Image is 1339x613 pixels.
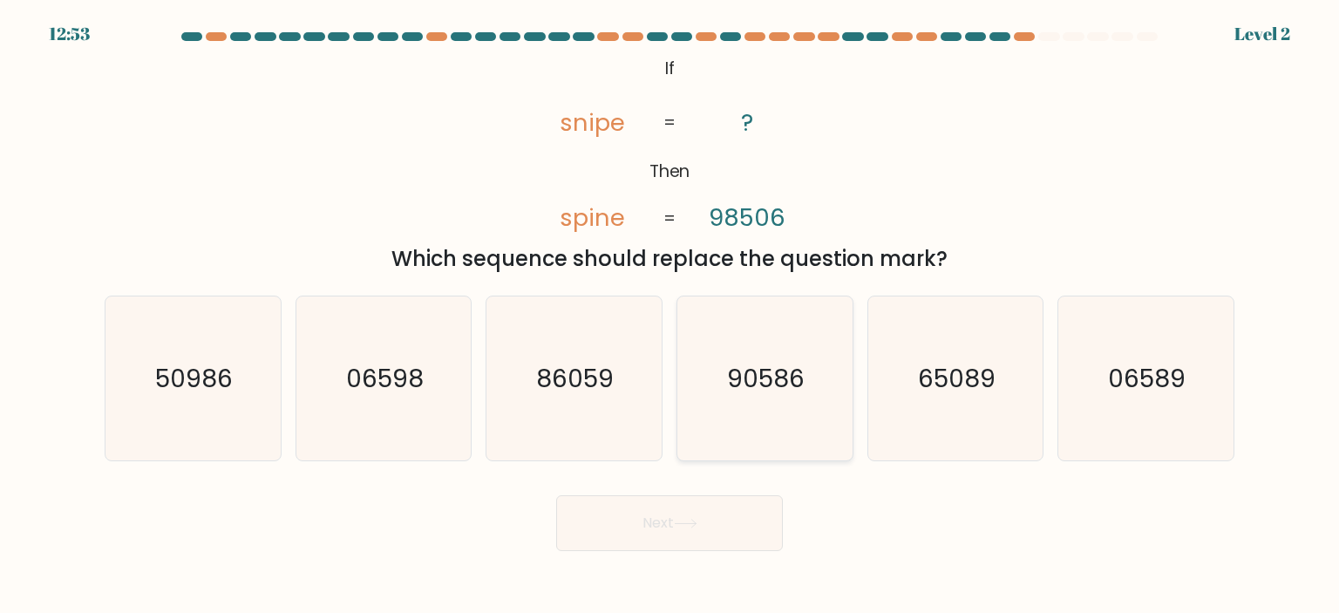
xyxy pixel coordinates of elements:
[115,243,1224,275] div: Which sequence should replace the question mark?
[665,57,675,80] tspan: If
[520,52,819,236] svg: @import url('[URL][DOMAIN_NAME]);
[649,160,690,183] tspan: Then
[559,201,624,235] tspan: spine
[741,106,753,140] tspan: ?
[156,361,234,396] text: 50986
[346,361,424,396] text: 06598
[709,201,785,235] tspan: 98506
[537,361,615,396] text: 86059
[559,106,624,140] tspan: snipe
[728,361,805,396] text: 90586
[663,207,676,230] tspan: =
[49,21,90,47] div: 12:53
[663,111,676,134] tspan: =
[918,361,996,396] text: 65089
[1109,361,1186,396] text: 06589
[556,495,783,551] button: Next
[1234,21,1290,47] div: Level 2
